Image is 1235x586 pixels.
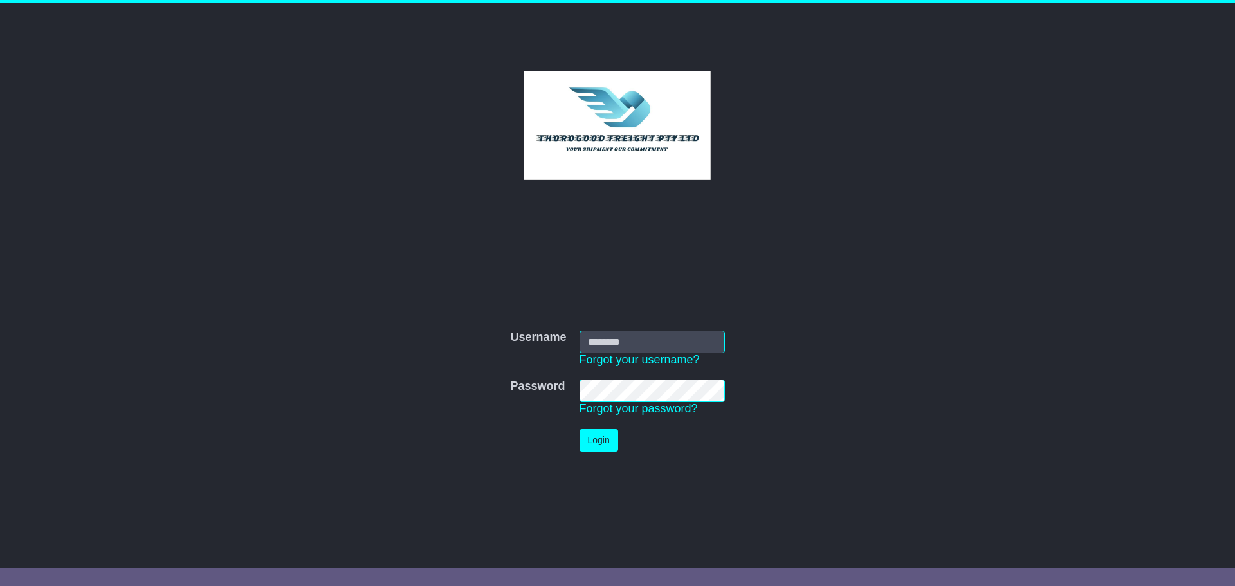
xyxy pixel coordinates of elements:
[510,331,566,345] label: Username
[580,429,618,452] button: Login
[510,380,565,394] label: Password
[580,353,700,366] a: Forgot your username?
[524,71,711,180] img: Thorogood Freight Pty Ltd
[580,402,698,415] a: Forgot your password?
